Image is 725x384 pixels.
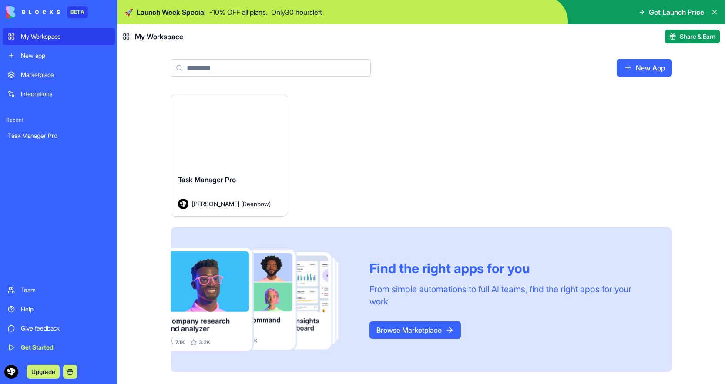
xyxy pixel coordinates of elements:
[8,131,110,140] div: Task Manager Pro
[192,199,271,208] span: [PERSON_NAME] (Reenbow)
[135,31,183,42] span: My Workspace
[6,6,60,18] img: logo
[21,343,110,352] div: Get Started
[21,51,110,60] div: New app
[21,70,110,79] div: Marketplace
[3,320,115,337] a: Give feedback
[271,7,322,17] p: Only 30 hours left
[27,365,60,379] button: Upgrade
[369,260,651,276] div: Find the right apps for you
[680,32,715,41] span: Share & Earn
[21,305,110,314] div: Help
[124,7,133,17] span: 🚀
[3,127,115,144] a: Task Manager Pro
[171,248,356,352] img: Frame_181_egmpey.png
[3,47,115,64] a: New app
[67,6,88,18] div: BETA
[209,7,268,17] p: - 10 % OFF all plans.
[137,7,206,17] span: Launch Week Special
[21,286,110,294] div: Team
[3,117,115,124] span: Recent
[3,301,115,318] a: Help
[3,281,115,299] a: Team
[3,339,115,356] a: Get Started
[3,28,115,45] a: My Workspace
[3,85,115,103] a: Integrations
[369,283,651,307] div: From simple automations to full AI teams, find the right apps for your work
[21,32,110,41] div: My Workspace
[178,199,188,209] img: Avatar
[21,90,110,98] div: Integrations
[369,321,461,339] a: Browse Marketplace
[27,367,60,376] a: Upgrade
[617,59,672,77] a: New App
[3,66,115,83] a: Marketplace
[649,7,704,17] span: Get Launch Price
[6,6,88,18] a: BETA
[4,365,18,379] img: ACg8ocJvXxoDptqcYrBvVETlX18cuHd7RZZN30CGqxH_opVZhvjkgFGE_A=s96-c
[665,30,720,43] button: Share & Earn
[178,175,236,184] span: Task Manager Pro
[21,324,110,333] div: Give feedback
[171,94,288,217] a: Task Manager ProAvatar[PERSON_NAME] (Reenbow)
